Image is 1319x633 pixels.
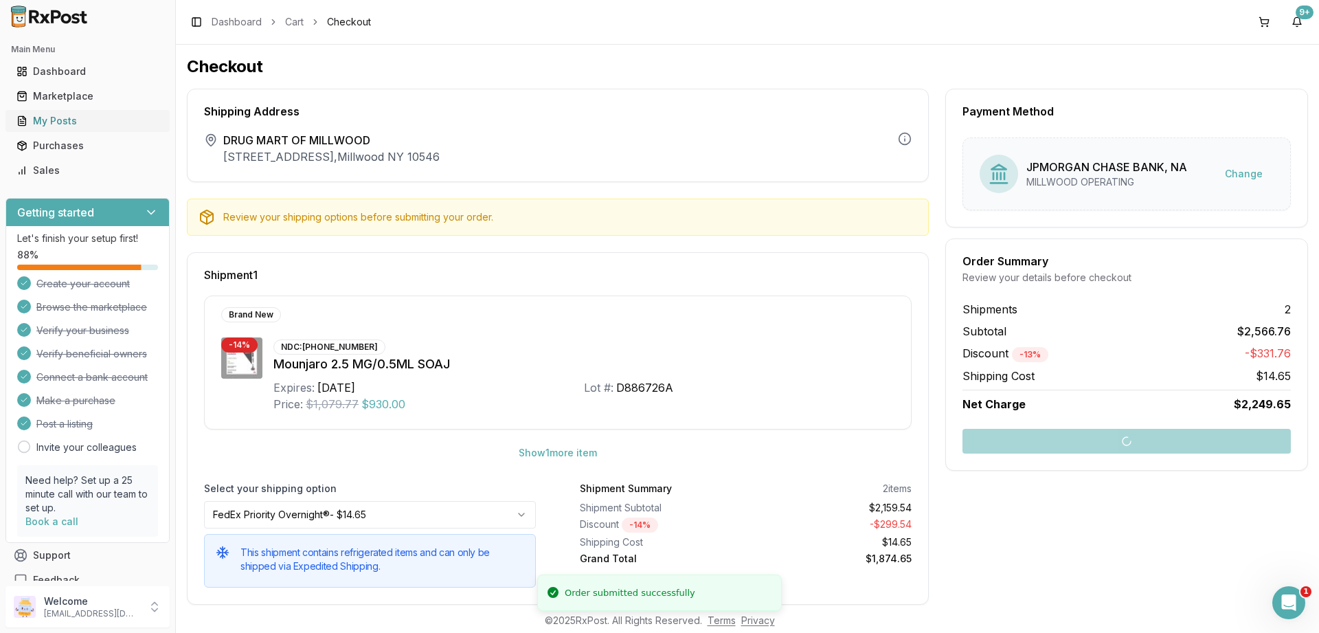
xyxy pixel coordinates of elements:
[44,608,139,619] p: [EMAIL_ADDRESS][DOMAIN_NAME]
[204,106,912,117] div: Shipping Address
[1026,175,1187,189] div: MILLWOOD OPERATING
[962,368,1035,384] span: Shipping Cost
[5,568,170,592] button: Feedback
[1285,301,1291,318] span: 2
[36,324,129,337] span: Verify your business
[11,44,164,55] h2: Main Menu
[306,396,359,412] span: $1,079.77
[752,501,912,515] div: $2,159.54
[240,546,524,573] h5: This shipment contains refrigerated items and can only be shipped via Expedited Shipping.
[17,204,94,221] h3: Getting started
[361,396,405,412] span: $930.00
[962,301,1017,318] span: Shipments
[1300,586,1311,597] span: 1
[752,552,912,566] div: $1,874.65
[962,271,1291,285] div: Review your details before checkout
[5,135,170,157] button: Purchases
[741,614,775,626] a: Privacy
[16,65,159,78] div: Dashboard
[580,501,741,515] div: Shipment Subtotal
[1012,347,1048,362] div: - 13 %
[752,535,912,549] div: $14.65
[285,15,304,29] a: Cart
[5,110,170,132] button: My Posts
[11,59,164,84] a: Dashboard
[16,139,159,153] div: Purchases
[223,132,440,148] span: DRUG MART OF MILLWOOD
[5,60,170,82] button: Dashboard
[5,543,170,568] button: Support
[580,518,741,533] div: Discount
[212,15,371,29] nav: breadcrumb
[223,148,440,165] p: [STREET_ADDRESS] , Millwood NY 10546
[17,232,158,245] p: Let's finish your setup first!
[36,394,115,408] span: Make a purchase
[11,109,164,133] a: My Posts
[580,535,741,549] div: Shipping Cost
[16,114,159,128] div: My Posts
[11,158,164,183] a: Sales
[883,482,912,496] div: 2 items
[221,337,262,379] img: Mounjaro 2.5 MG/0.5ML SOAJ
[1245,345,1291,362] span: -$331.76
[36,370,148,384] span: Connect a bank account
[36,347,147,361] span: Verify beneficial owners
[616,379,673,396] div: D886726A
[962,106,1291,117] div: Payment Method
[36,417,93,431] span: Post a listing
[5,5,93,27] img: RxPost Logo
[273,355,894,374] div: Mounjaro 2.5 MG/0.5ML SOAJ
[1234,396,1291,412] span: $2,249.65
[11,133,164,158] a: Purchases
[33,573,80,587] span: Feedback
[14,596,36,618] img: User avatar
[5,85,170,107] button: Marketplace
[327,15,371,29] span: Checkout
[25,515,78,527] a: Book a call
[11,84,164,109] a: Marketplace
[584,379,613,396] div: Lot #:
[36,300,147,314] span: Browse the marketplace
[622,518,658,533] div: - 14 %
[962,346,1048,360] span: Discount
[273,340,385,355] div: NDC: [PHONE_NUMBER]
[1026,159,1187,175] div: JPMORGAN CHASE BANK, NA
[1296,5,1314,19] div: 9+
[317,379,355,396] div: [DATE]
[273,396,303,412] div: Price:
[1237,323,1291,340] span: $2,566.76
[1286,11,1308,33] button: 9+
[708,614,736,626] a: Terms
[962,256,1291,267] div: Order Summary
[36,441,137,454] a: Invite your colleagues
[1256,368,1291,384] span: $14.65
[962,323,1006,340] span: Subtotal
[508,441,608,465] button: Show1more item
[44,595,139,608] p: Welcome
[1272,586,1305,619] iframe: Intercom live chat
[204,482,536,496] label: Select your shipping option
[187,56,1308,78] h1: Checkout
[962,397,1026,411] span: Net Charge
[565,586,695,600] div: Order submitted successfully
[223,210,917,224] div: Review your shipping options before submitting your order.
[212,15,262,29] a: Dashboard
[1214,162,1274,186] button: Change
[221,337,258,353] div: - 14 %
[273,379,315,396] div: Expires:
[5,159,170,181] button: Sales
[580,552,741,566] div: Grand Total
[752,518,912,533] div: - $299.54
[16,89,159,103] div: Marketplace
[17,248,38,262] span: 88 %
[221,307,281,322] div: Brand New
[36,277,130,291] span: Create your account
[16,164,159,177] div: Sales
[25,474,150,515] p: Need help? Set up a 25 minute call with our team to set up.
[580,482,672,496] div: Shipment Summary
[204,269,258,280] span: Shipment 1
